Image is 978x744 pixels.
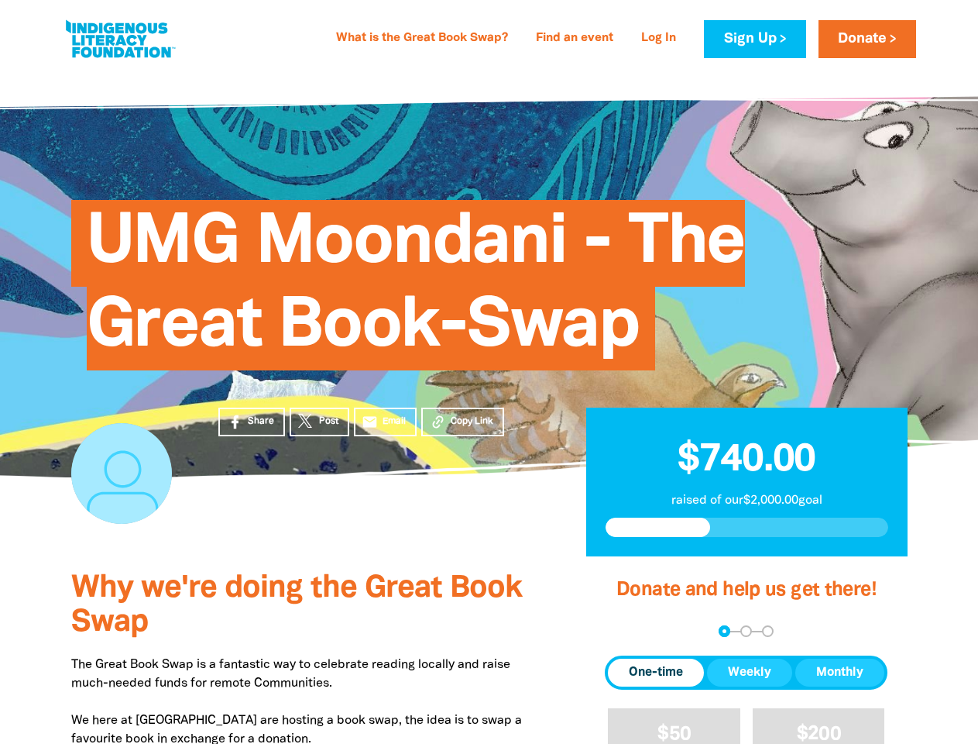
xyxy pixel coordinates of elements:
button: Navigate to step 2 of 3 to enter your details [740,625,752,637]
span: $50 [657,725,691,743]
span: Share [248,415,274,429]
span: UMG Moondani - The Great Book-Swap [87,212,746,370]
i: email [362,414,378,430]
span: One-time [629,663,683,682]
a: Sign Up [704,20,805,58]
a: Find an event [527,26,623,51]
button: One-time [608,659,704,687]
span: Copy Link [451,415,493,429]
span: Post [319,415,338,429]
a: Share [218,408,285,436]
button: Weekly [707,659,792,687]
a: Log In [632,26,685,51]
button: Navigate to step 3 of 3 to enter your payment details [762,625,774,637]
span: Donate and help us get there! [616,581,877,599]
a: What is the Great Book Swap? [327,26,517,51]
a: Post [290,408,349,436]
a: emailEmail [354,408,417,436]
span: Monthly [816,663,863,682]
p: raised of our $2,000.00 goal [606,491,888,510]
button: Monthly [795,659,884,687]
span: Why we're doing the Great Book Swap [71,574,522,637]
a: Donate [818,20,916,58]
span: $200 [797,725,841,743]
span: Email [383,415,406,429]
button: Copy Link [421,408,504,436]
span: Weekly [728,663,771,682]
div: Donation frequency [605,656,887,690]
button: Navigate to step 1 of 3 to enter your donation amount [719,625,730,637]
span: $740.00 [678,443,815,478]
